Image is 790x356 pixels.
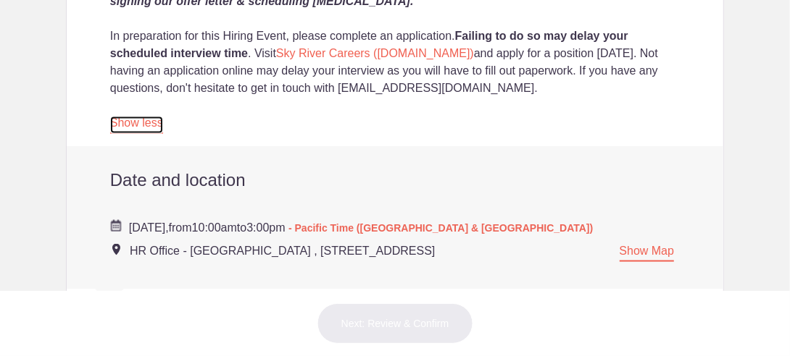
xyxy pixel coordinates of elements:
a: Show Map [620,245,675,262]
a: Show less [110,116,163,134]
img: Cal purple [110,220,122,232]
div: In preparation for this Hiring Event, please complete an application. . Visit and apply for a pos... [110,27,680,97]
span: - Pacific Time ([GEOGRAPHIC_DATA] & [GEOGRAPHIC_DATA]) [288,222,593,234]
a: Sky River Careers ([DOMAIN_NAME]) [276,47,474,59]
h2: Date and location [110,169,680,191]
span: [DATE], [129,221,169,234]
button: Next: Review & Confirm [317,303,473,344]
span: from to [129,221,594,234]
span: HR Office - [GEOGRAPHIC_DATA] , [STREET_ADDRESS] [130,245,435,257]
span: 10:00am [192,221,237,234]
strong: Failing to do so may delay your scheduled interview time [110,30,628,59]
span: 3:00pm [246,221,285,234]
img: Event location [112,244,120,255]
